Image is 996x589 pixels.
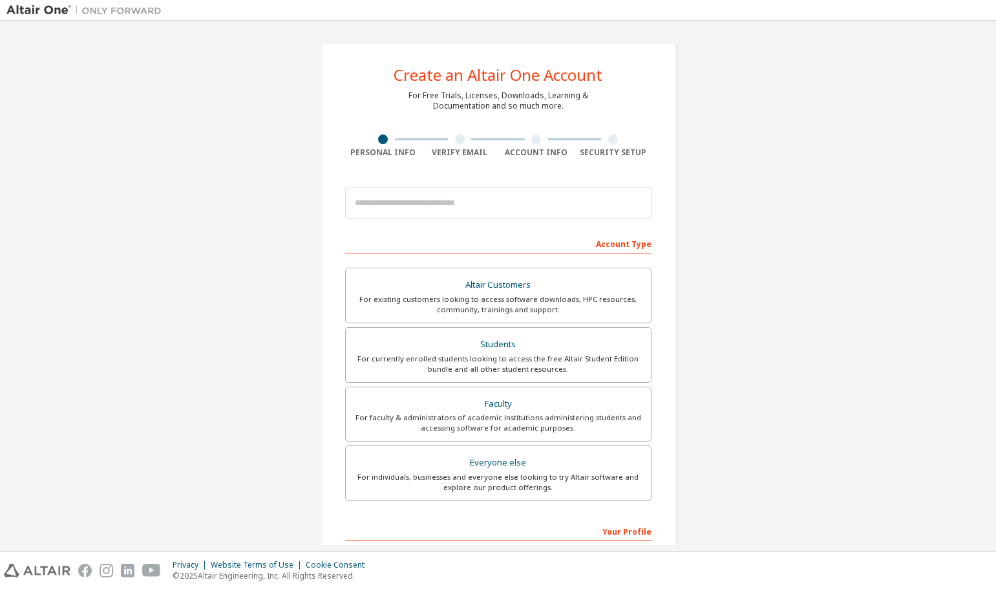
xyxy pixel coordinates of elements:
img: linkedin.svg [121,564,134,577]
div: Create an Altair One Account [394,67,602,83]
div: Faculty [354,395,643,413]
div: Security Setup [575,147,652,158]
img: instagram.svg [100,564,113,577]
p: © 2025 Altair Engineering, Inc. All Rights Reserved. [173,570,372,581]
div: Verify Email [421,147,498,158]
div: Account Type [345,233,652,253]
div: Altair Customers [354,276,643,294]
div: Everyone else [354,454,643,472]
div: For faculty & administrators of academic institutions administering students and accessing softwa... [354,412,643,433]
div: Your Profile [345,520,652,541]
div: Privacy [173,560,211,570]
img: youtube.svg [142,564,161,577]
div: Personal Info [345,147,422,158]
div: Website Terms of Use [211,560,306,570]
div: For currently enrolled students looking to access the free Altair Student Edition bundle and all ... [354,354,643,374]
img: altair_logo.svg [4,564,70,577]
div: Students [354,336,643,354]
img: Altair One [6,4,168,17]
div: For individuals, businesses and everyone else looking to try Altair software and explore our prod... [354,472,643,493]
img: facebook.svg [78,564,92,577]
div: For Free Trials, Licenses, Downloads, Learning & Documentation and so much more. [408,91,588,111]
div: Cookie Consent [306,560,372,570]
div: For existing customers looking to access software downloads, HPC resources, community, trainings ... [354,294,643,315]
div: Account Info [498,147,575,158]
